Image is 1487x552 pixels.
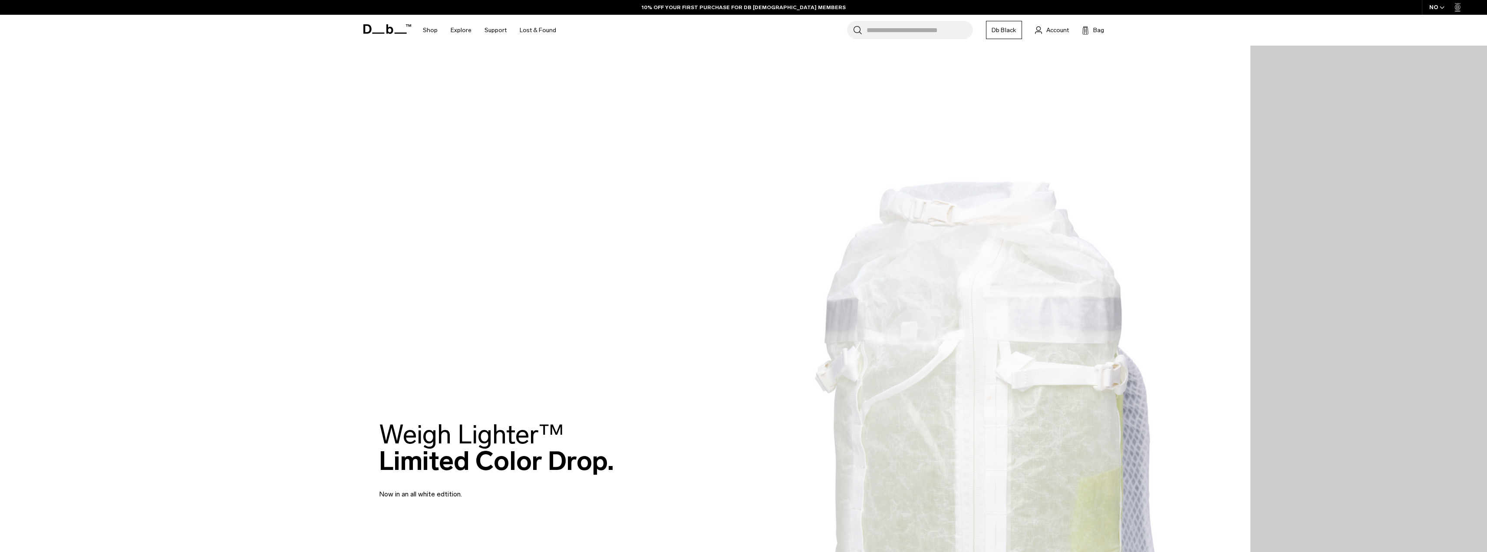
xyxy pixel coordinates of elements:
[379,479,587,499] p: Now in an all white edtition.
[1093,26,1104,35] span: Bag
[1046,26,1069,35] span: Account
[451,15,471,46] a: Explore
[520,15,556,46] a: Lost & Found
[423,15,438,46] a: Shop
[1082,25,1104,35] button: Bag
[485,15,507,46] a: Support
[379,419,564,450] span: Weigh Lighter™
[986,21,1022,39] a: Db Black
[642,3,846,11] a: 10% OFF YOUR FIRST PURCHASE FOR DB [DEMOGRAPHIC_DATA] MEMBERS
[379,421,614,474] h2: Limited Color Drop.
[1035,25,1069,35] a: Account
[416,15,563,46] nav: Main Navigation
